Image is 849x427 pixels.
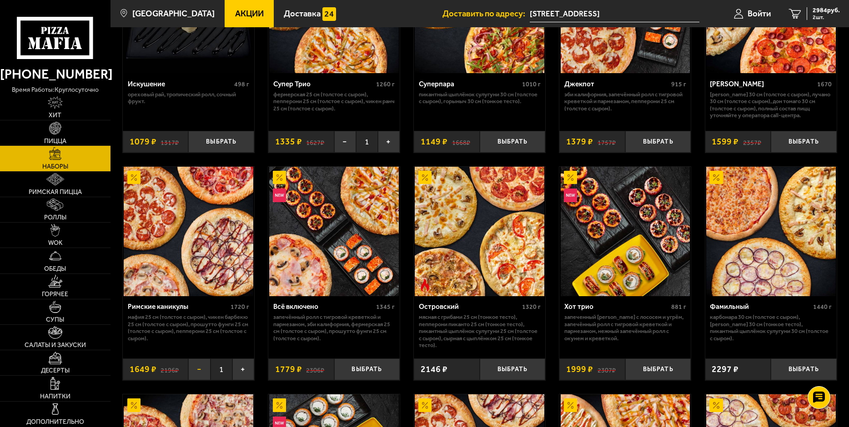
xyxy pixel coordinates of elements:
div: Суперпара [419,80,520,89]
span: WOK [48,240,62,246]
button: Выбрать [334,358,400,380]
img: Римские каникулы [124,167,253,296]
img: Новинка [273,189,286,202]
img: Акционный [418,171,432,184]
p: Карбонара 30 см (толстое с сыром), [PERSON_NAME] 30 см (тонкое тесто), Пикантный цыплёнок сулугун... [710,313,832,342]
span: Обеды [44,266,66,272]
span: Салаты и закуски [25,342,86,348]
s: 2357 ₽ [743,137,761,146]
button: Выбрать [771,358,837,380]
img: Всё включено [269,167,399,296]
p: Ореховый рай, Тропический ролл, Сочный фрукт. [128,91,250,105]
p: [PERSON_NAME] 30 см (толстое с сыром), Лучано 30 см (толстое с сыром), Дон Томаго 30 см (толстое ... [710,91,832,119]
span: 1 [211,358,232,380]
span: 2146 ₽ [421,365,447,373]
span: 1779 ₽ [275,365,302,373]
div: Искушение [128,80,232,89]
div: Фамильный [710,303,811,311]
s: 1627 ₽ [306,137,324,146]
input: Ваш адрес доставки [530,5,699,22]
span: Наборы [42,164,68,170]
div: Всё включено [273,303,374,311]
img: Акционный [273,398,286,412]
button: Выбрать [188,131,254,153]
s: 2196 ₽ [161,365,179,373]
div: Островский [419,303,520,311]
s: 1317 ₽ [161,137,179,146]
p: Запеченный [PERSON_NAME] с лососем и угрём, Запечённый ролл с тигровой креветкой и пармезаном, Не... [564,313,686,342]
img: 15daf4d41897b9f0e9f617042186c801.svg [322,7,336,20]
span: 1149 ₽ [421,137,447,146]
span: Десерты [41,367,70,374]
span: Напитки [40,393,70,400]
span: 2297 ₽ [712,365,738,373]
span: Доставка [284,10,321,18]
button: − [334,131,356,153]
button: + [378,131,400,153]
p: Эби Калифорния, Запечённый ролл с тигровой креветкой и пармезаном, Пепперони 25 см (толстое с сыр... [564,91,686,112]
s: 2306 ₽ [306,365,324,373]
p: Мафия 25 см (толстое с сыром), Чикен Барбекю 25 см (толстое с сыром), Прошутто Фунги 25 см (толст... [128,313,250,342]
span: 1345 г [376,303,395,311]
img: Акционный [564,398,577,412]
div: Супер Трио [273,80,374,89]
s: 1668 ₽ [452,137,470,146]
img: Акционный [127,398,141,412]
button: Выбрать [625,358,691,380]
button: Выбрать [480,131,546,153]
span: 1379 ₽ [566,137,593,146]
span: Роллы [44,214,66,221]
span: 1720 г [231,303,249,311]
span: 1670 [817,80,832,88]
span: 915 г [671,80,686,88]
span: 1260 г [376,80,395,88]
span: Акции [235,10,264,18]
span: 2984 руб. [813,7,840,14]
button: + [232,358,254,380]
img: Фамильный [706,167,836,296]
img: Акционный [418,398,432,412]
span: [GEOGRAPHIC_DATA] [132,10,215,18]
span: 1599 ₽ [712,137,738,146]
span: Горячее [42,291,68,298]
span: Удельный проспект, 5 [530,5,699,22]
span: 1335 ₽ [275,137,302,146]
s: 2307 ₽ [598,365,616,373]
img: Акционный [564,171,577,184]
span: 498 г [234,80,249,88]
img: Острое блюдо [418,278,432,292]
span: 1010 г [522,80,541,88]
button: Выбрать [625,131,691,153]
p: Запечённый ролл с тигровой креветкой и пармезаном, Эби Калифорния, Фермерская 25 см (толстое с сы... [273,313,395,342]
span: 2 шт. [813,15,840,20]
img: Акционный [709,171,723,184]
a: АкционныйОстрое блюдоОстровский [414,167,545,296]
img: Акционный [709,398,723,412]
div: Хот трио [564,303,669,311]
span: 1440 г [813,303,832,311]
p: Пикантный цыплёнок сулугуни 30 см (толстое с сыром), Горыныч 30 см (тонкое тесто). [419,91,541,105]
a: АкционныйФамильный [705,167,837,296]
span: 1320 г [522,303,541,311]
button: Выбрать [771,131,837,153]
p: Фермерская 25 см (толстое с сыром), Пепперони 25 см (толстое с сыром), Чикен Ранч 25 см (толстое ... [273,91,395,112]
span: Доставить по адресу: [442,10,530,18]
span: 1079 ₽ [130,137,156,146]
div: Римские каникулы [128,303,229,311]
span: Пицца [44,138,66,144]
a: АкционныйРимские каникулы [123,167,254,296]
p: Мясная с грибами 25 см (тонкое тесто), Пепперони Пиканто 25 см (тонкое тесто), Пикантный цыплёнок... [419,313,541,349]
img: Акционный [273,171,286,184]
span: 1649 ₽ [130,365,156,373]
div: [PERSON_NAME] [710,80,815,89]
span: Хит [49,112,61,119]
img: Островский [415,167,544,296]
span: Супы [46,317,64,323]
span: 881 г [671,303,686,311]
a: АкционныйНовинкаХот трио [559,167,691,296]
span: Войти [748,10,771,18]
span: 1 [356,131,378,153]
img: Акционный [127,171,141,184]
button: Выбрать [480,358,546,380]
span: 1999 ₽ [566,365,593,373]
